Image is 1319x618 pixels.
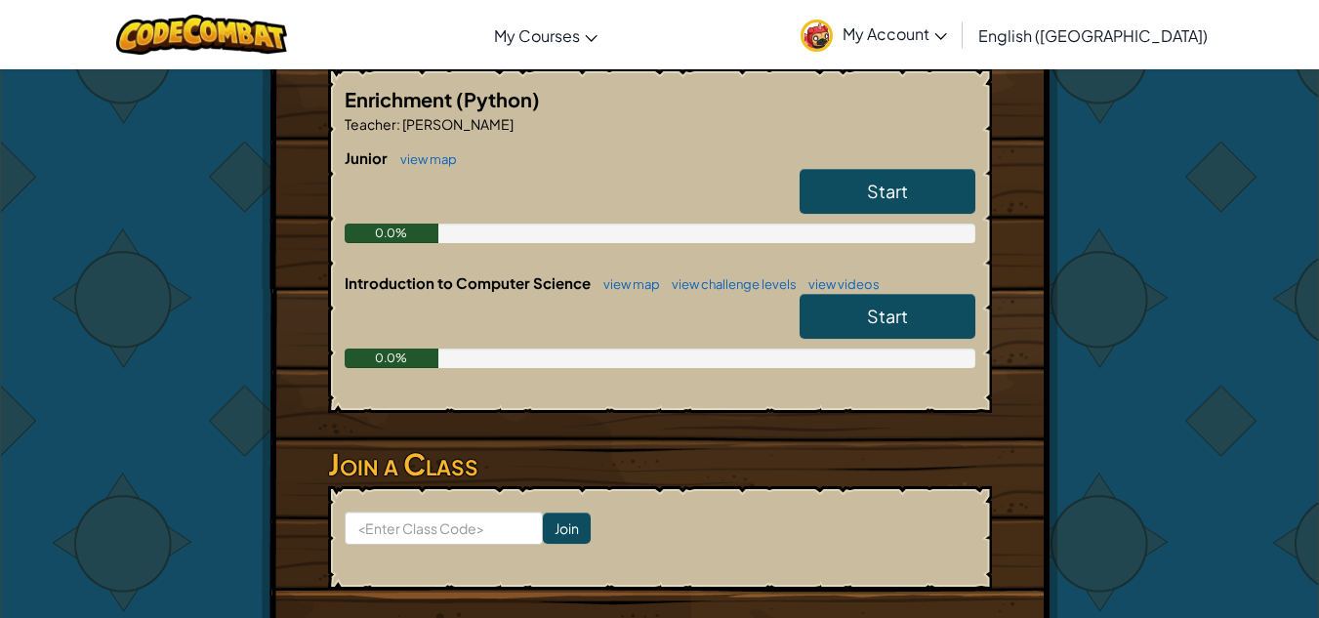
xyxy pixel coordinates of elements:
a: My Account [791,4,957,65]
span: English ([GEOGRAPHIC_DATA]) [978,25,1208,46]
span: Teacher [345,115,396,133]
a: English ([GEOGRAPHIC_DATA]) [969,9,1217,62]
div: 0.0% [345,349,439,368]
span: My Courses [494,25,580,46]
img: avatar [801,20,833,52]
a: view videos [799,276,880,292]
a: My Courses [484,9,607,62]
span: Start [867,180,908,202]
a: view map [391,151,457,167]
img: CodeCombat logo [116,15,287,55]
h3: Join a Class [328,442,992,486]
span: Junior [345,148,391,167]
span: : [396,115,400,133]
span: Start [867,305,908,327]
a: view map [594,276,660,292]
span: My Account [843,23,947,44]
span: Introduction to Computer Science [345,273,594,292]
span: [PERSON_NAME] [400,115,514,133]
div: 0.0% [345,224,439,243]
a: view challenge levels [662,276,797,292]
span: (Python) [456,87,540,111]
input: <Enter Class Code> [345,512,543,545]
span: Enrichment [345,87,456,111]
input: Join [543,513,591,544]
